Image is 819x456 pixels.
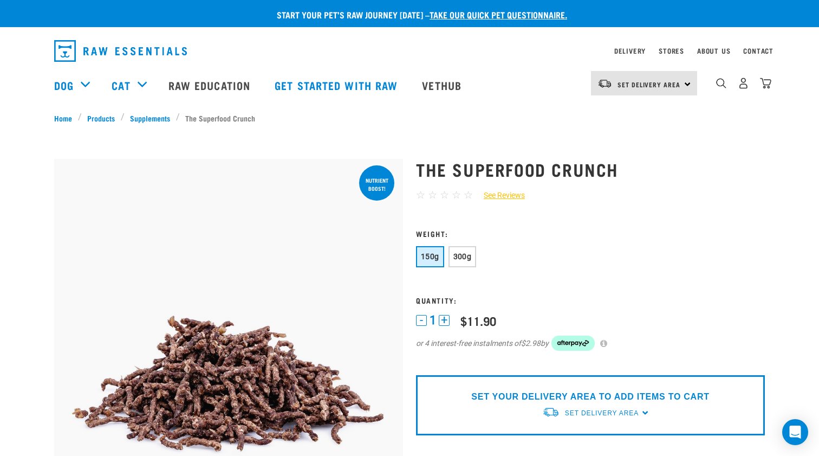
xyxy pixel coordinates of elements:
a: Raw Education [158,63,264,107]
span: Set Delivery Area [565,409,639,417]
img: user.png [738,78,749,89]
img: Raw Essentials Logo [54,40,187,62]
img: Afterpay [551,336,595,351]
span: ☆ [416,189,425,201]
div: or 4 interest-free instalments of by [416,336,765,351]
a: Products [82,112,121,124]
a: Stores [659,49,684,53]
a: See Reviews [473,190,525,201]
p: SET YOUR DELIVERY AREA TO ADD ITEMS TO CART [471,390,709,403]
a: Vethub [411,63,475,107]
h1: The Superfood Crunch [416,159,765,179]
img: home-icon-1@2x.png [716,78,726,88]
button: 150g [416,246,444,267]
span: 150g [421,252,439,261]
img: van-moving.png [597,79,612,88]
nav: breadcrumbs [54,112,765,124]
button: - [416,315,427,326]
span: 1 [430,314,436,326]
nav: dropdown navigation [45,36,773,66]
span: ☆ [440,189,449,201]
span: 300g [453,252,472,261]
span: ☆ [428,189,437,201]
a: take our quick pet questionnaire. [430,12,567,17]
a: Supplements [125,112,176,124]
a: Delivery [614,49,646,53]
a: About Us [697,49,730,53]
a: Cat [112,77,130,93]
a: Get started with Raw [264,63,411,107]
span: Set Delivery Area [617,82,680,86]
div: Open Intercom Messenger [782,419,808,445]
button: 300g [448,246,477,267]
span: $2.98 [521,338,541,349]
a: Dog [54,77,74,93]
div: $11.90 [460,314,496,327]
span: ☆ [464,189,473,201]
img: van-moving.png [542,407,560,418]
h3: Quantity: [416,296,765,304]
a: Contact [743,49,773,53]
a: Home [54,112,78,124]
img: home-icon@2x.png [760,78,771,89]
button: + [439,315,450,326]
span: ☆ [452,189,461,201]
h3: Weight: [416,229,765,237]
